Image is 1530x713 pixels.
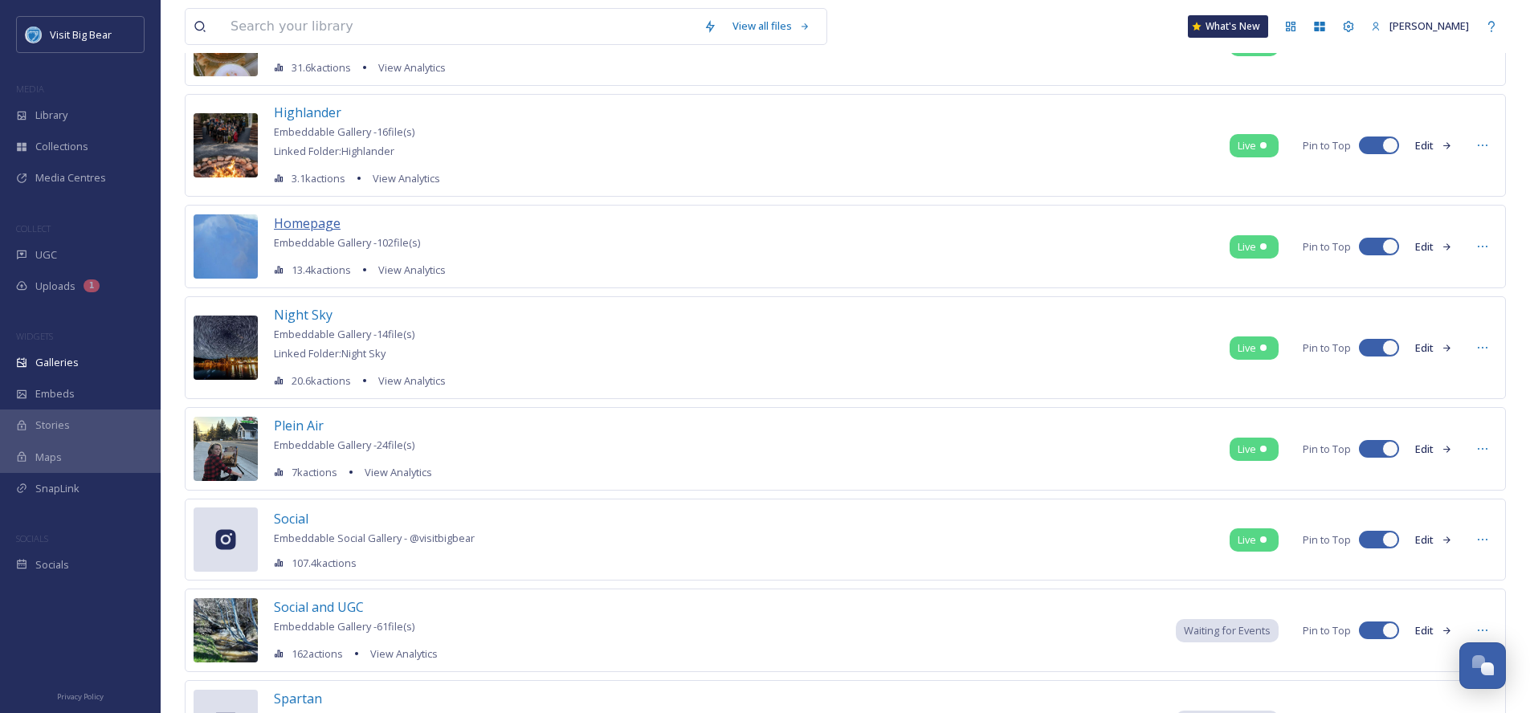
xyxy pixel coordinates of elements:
[1407,332,1460,364] button: Edit
[274,214,341,232] span: Homepage
[1303,623,1351,638] span: Pin to Top
[370,260,446,279] a: View Analytics
[57,686,104,705] a: Privacy Policy
[35,279,75,294] span: Uploads
[1363,10,1477,42] a: [PERSON_NAME]
[1303,532,1351,548] span: Pin to Top
[373,171,440,185] span: View Analytics
[16,330,53,342] span: WIDGETS
[1407,524,1460,556] button: Edit
[274,417,324,434] span: Plein Air
[357,462,432,482] a: View Analytics
[274,104,341,121] span: Highlander
[1238,239,1256,255] span: Live
[50,27,112,42] span: Visit Big Bear
[35,170,106,185] span: Media Centres
[1407,615,1460,646] button: Edit
[1238,138,1256,153] span: Live
[292,263,351,278] span: 13.4k actions
[724,10,818,42] a: View all files
[292,60,351,75] span: 31.6k actions
[362,644,438,663] a: View Analytics
[26,26,42,43] img: MemLogo_VBB_Primary_LOGO%20Badge%20%281%29%20%28Converted%29.png
[370,646,438,661] span: View Analytics
[274,346,386,361] span: Linked Folder: Night Sky
[1303,239,1351,255] span: Pin to Top
[194,316,258,380] img: 5dacf5f3-7fa1-4be2-a60d-4037095b85a3.jpg
[378,263,446,277] span: View Analytics
[274,327,414,341] span: Embeddable Gallery - 14 file(s)
[370,58,446,77] a: View Analytics
[365,465,432,479] span: View Analytics
[1389,18,1469,33] span: [PERSON_NAME]
[1184,623,1271,638] span: Waiting for Events
[1407,130,1460,161] button: Edit
[274,306,333,324] span: Night Sky
[35,108,67,123] span: Library
[35,450,62,465] span: Maps
[1238,532,1256,548] span: Live
[1188,15,1268,38] a: What's New
[292,646,343,662] span: 162 actions
[378,373,446,388] span: View Analytics
[378,60,446,75] span: View Analytics
[1407,434,1460,465] button: Edit
[1407,231,1460,263] button: Edit
[292,556,357,571] span: 107.4k actions
[274,619,414,634] span: Embeddable Gallery - 61 file(s)
[35,418,70,433] span: Stories
[1303,442,1351,457] span: Pin to Top
[16,222,51,234] span: COLLECT
[222,9,696,44] input: Search your library
[274,141,440,161] a: Linked Folder:Highlander
[84,279,100,292] div: 1
[35,386,75,401] span: Embeds
[274,144,394,158] span: Linked Folder: Highlander
[35,355,79,370] span: Galleries
[274,598,364,616] span: Social and UGC
[274,344,446,363] a: Linked Folder:Night Sky
[1238,340,1256,356] span: Live
[365,169,440,188] a: View Analytics
[57,691,104,702] span: Privacy Policy
[35,557,69,572] span: Socials
[16,532,48,544] span: SOCIALS
[35,247,57,263] span: UGC
[274,124,414,139] span: Embeddable Gallery - 16 file(s)
[274,438,414,452] span: Embeddable Gallery - 24 file(s)
[292,465,337,480] span: 7k actions
[194,598,258,662] img: 5f35b1e4-8572-43d7-a4dd-242963afca32.jpg
[16,83,44,95] span: MEDIA
[292,373,351,389] span: 20.6k actions
[1459,642,1506,689] button: Open Chat
[274,510,308,528] span: Social
[274,690,322,707] span: Spartan
[194,417,258,481] img: 45453714-5647-4b40-b396-9ad2d7f51921.jpg
[194,113,258,177] img: 3709cda7-ada6-4bfc-9302-8106c3b893ca.jpg
[292,171,345,186] span: 3.1k actions
[194,214,258,279] img: fb8d6d47-5aec-46b8-8a4d-8cff193fbd4a.jpg
[1238,442,1256,457] span: Live
[1303,340,1351,356] span: Pin to Top
[274,235,420,250] span: Embeddable Gallery - 102 file(s)
[35,139,88,154] span: Collections
[274,531,475,545] span: Embeddable Social Gallery - @ visitbigbear
[35,481,80,496] span: SnapLink
[1303,138,1351,153] span: Pin to Top
[370,371,446,390] a: View Analytics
